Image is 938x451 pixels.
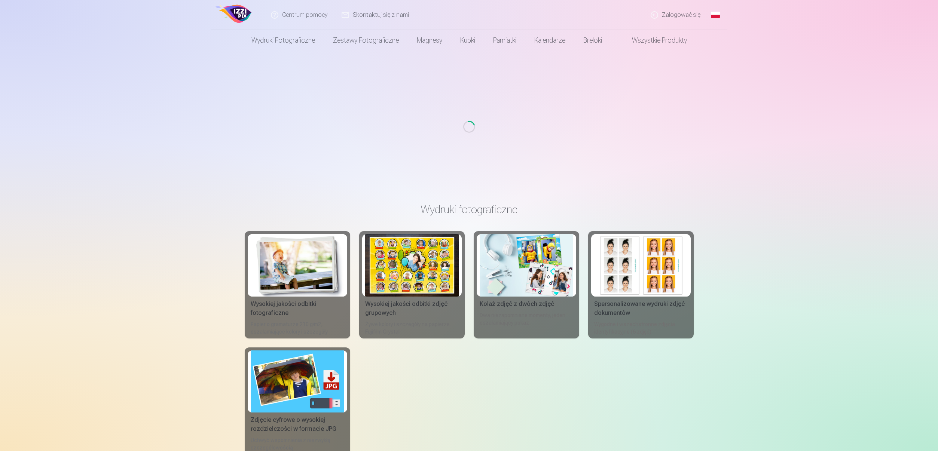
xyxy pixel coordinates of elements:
a: Pamiątki [484,30,525,51]
div: Dwa niezapomniane momenty, jeden oszałamiający pokaz [477,312,576,335]
a: Wydruki fotograficzne [242,30,324,51]
div: Spersonalizowane wydruki zdjęć dokumentów [591,300,691,317]
h3: Wydruki fotograficzne [251,203,688,216]
a: Wysokiej jakości odbitki zdjęć grupowychWysokiej jakości odbitki zdjęć grupowychŻywe kolory i szc... [359,231,465,338]
img: Kolaż zdjęć z dwóch zdjęć [480,234,573,297]
a: Zestawy fotograficzne [324,30,408,51]
img: Wysokiej jakości odbitki zdjęć grupowych [365,234,459,297]
div: Kolaż zdjęć z dwóch zdjęć [477,300,576,309]
img: /p1 [214,3,254,27]
div: Zdjęcie cyfrowe o wysokiej rozdzielczości w formacie JPG [248,415,347,433]
div: Żywe kolory i szczegóły na papierze Fujifilm Crystal [362,320,462,335]
img: Zdjęcie cyfrowe o wysokiej rozdzielczości w formacie JPG [251,350,344,413]
img: Wysokiej jakości odbitki fotograficzne [251,234,344,297]
div: Wysokiej jakości odbitki zdjęć grupowych [362,300,462,317]
a: Magnesy [408,30,451,51]
a: Wysokiej jakości odbitki fotograficzneWysokiej jakości odbitki fotograficznePapier o gramaturze 2... [245,231,350,338]
img: Spersonalizowane wydruki zdjęć dokumentów [594,234,688,297]
div: Papier o gramaturze 210 g/m2, oszałamiające kolory i szczegóły [248,320,347,335]
a: Wszystkie produkty [611,30,696,51]
a: Kolaż zdjęć z dwóch zdjęćKolaż zdjęć z dwóch zdjęćDwa niezapomniane momenty, jeden oszałamiający ... [474,231,579,338]
div: Wygodne i wszechstronne zdjęcia identyfikacyjne (6 zdjęć) [591,320,691,335]
div: Wysokiej jakości odbitki fotograficzne [248,300,347,317]
a: Spersonalizowane wydruki zdjęć dokumentówSpersonalizowane wydruki zdjęć dokumentówWygodne i wszec... [588,231,694,338]
a: Kubki [451,30,484,51]
a: Kalendarze [525,30,574,51]
a: Breloki [574,30,611,51]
